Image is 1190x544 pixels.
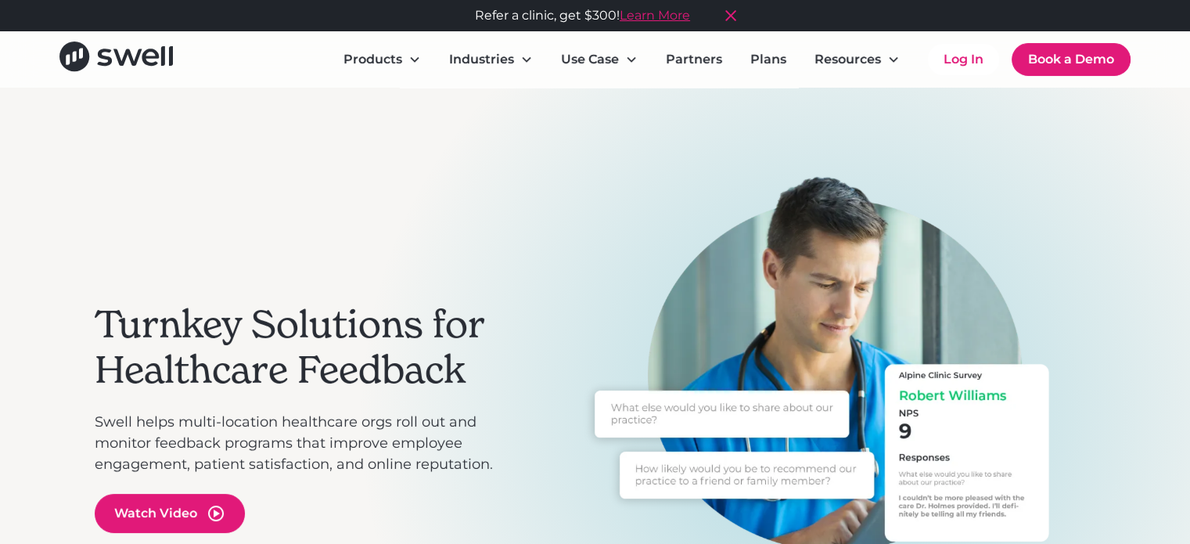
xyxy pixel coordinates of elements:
[95,494,245,533] a: open lightbox
[475,6,690,25] div: Refer a clinic, get $300!
[653,44,735,75] a: Partners
[561,50,619,69] div: Use Case
[331,44,433,75] div: Products
[928,44,999,75] a: Log In
[548,44,650,75] div: Use Case
[59,41,173,77] a: home
[620,6,690,25] a: Learn More
[814,50,881,69] div: Resources
[449,50,514,69] div: Industries
[437,44,545,75] div: Industries
[114,504,197,523] div: Watch Video
[923,375,1190,544] iframe: Chat Widget
[738,44,799,75] a: Plans
[802,44,912,75] div: Resources
[95,302,517,392] h2: Turnkey Solutions for Healthcare Feedback
[1012,43,1131,76] a: Book a Demo
[95,412,517,475] p: Swell helps multi-location healthcare orgs roll out and monitor feedback programs that improve em...
[343,50,402,69] div: Products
